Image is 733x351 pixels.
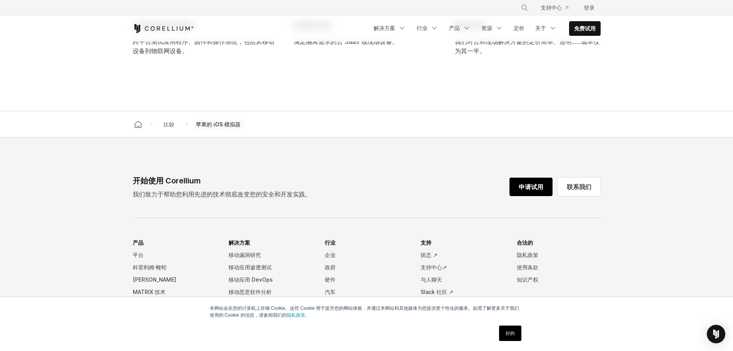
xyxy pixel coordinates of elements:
[421,289,453,295] font: Slack 社区 ↗
[455,38,599,55] font: 我们对云和现场解决方案的定价简单、透明……成本仅为其一半。
[421,276,442,283] font: 与人聊天
[287,312,310,318] a: 隐私政策。
[164,121,174,128] font: 比较
[417,25,427,31] font: 行业
[229,276,273,283] font: 移动应用 DevOps
[133,264,167,270] font: 科雷利姆·蝰蛇
[374,25,395,31] font: 解决方案
[325,289,336,295] font: 汽车
[517,252,538,258] font: 隐私政策
[133,252,144,258] font: 平台
[517,276,538,283] font: 知识产权
[369,21,601,36] div: 导航菜单
[325,276,336,283] font: 硬件
[511,1,601,15] div: 导航菜单
[196,121,240,128] font: 苹果的 iOS 模拟器
[517,264,538,270] font: 使用条款
[519,183,543,191] font: 申请试用
[229,264,272,270] font: 移动应用渗透测试
[210,306,519,318] font: 本网站会在您的计算机上存储 Cookie。这些 Cookie 用于提升您的网站体验，并通过本网站和其他媒体为您提供更个性化的服务。如需了解更多关于我们使用的 Cookie 的信息，请参阅我们的
[229,252,261,258] font: 移动漏洞研究
[506,331,515,336] font: 好的
[133,190,311,198] font: 我们致力于帮助您利用先进的技术彻底改变您的安全和开发实践。
[133,176,201,185] font: 开始使用 Corellium
[133,24,194,33] a: 科雷利姆之家
[449,25,460,31] font: 产品
[229,289,272,295] font: 移动恶意软件分析
[509,178,553,196] a: 申请试用
[325,264,336,270] font: 政府
[584,4,594,11] font: 登录
[133,38,274,55] font: 跨平台测试应用程序、固件和操作系统，包括从移动设备到物联网设备。
[558,178,601,196] a: 联系我们
[157,118,180,131] a: 比较
[133,289,165,295] font: MATRIX 技术
[707,325,725,343] div: 打开 Intercom Messenger
[131,119,145,130] a: Corellium 之家
[567,183,591,191] font: 联系我们
[325,252,336,258] font: 企业
[481,25,492,31] font: 资源
[514,25,524,31] font: 定价
[535,25,546,31] font: 关于
[574,25,596,32] font: 免费试用
[421,264,447,270] font: 支持中心↗
[499,326,521,341] a: 好的
[294,38,398,45] font: 满足隔离需求的云 SaaS 或现场设备。
[541,4,562,11] font: 支持中心
[518,1,531,15] button: 搜索
[421,252,437,258] font: 状态 ↗
[133,276,176,283] font: [PERSON_NAME]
